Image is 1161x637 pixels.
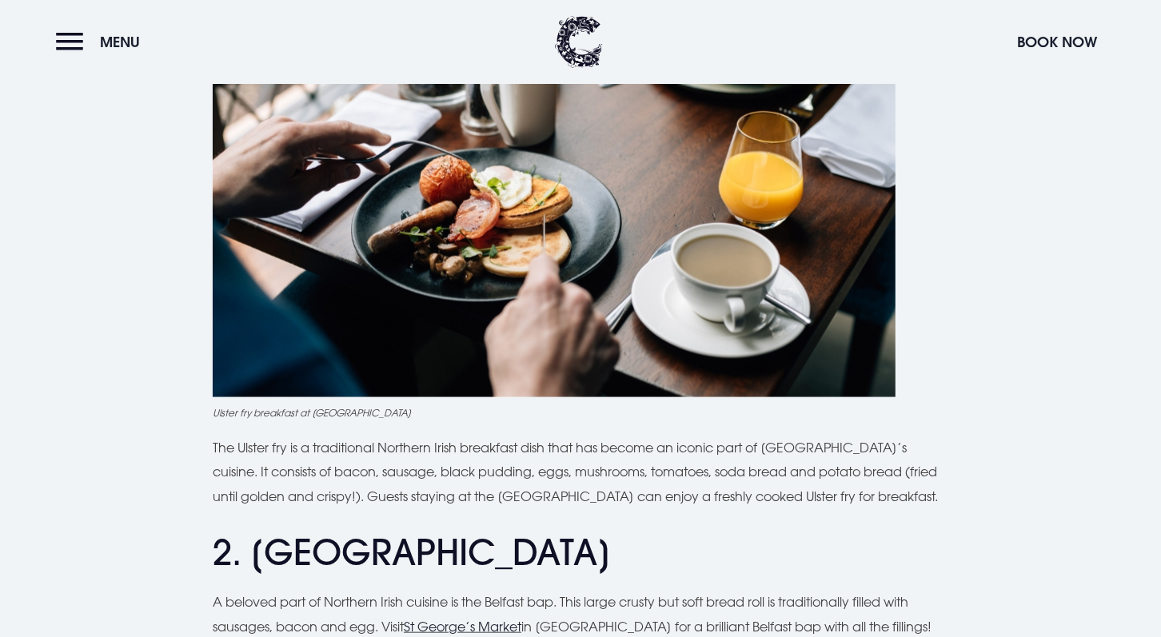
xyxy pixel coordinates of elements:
button: Book Now [1009,25,1105,59]
button: Menu [56,25,148,59]
img: Clandeboye Lodge [555,16,603,68]
h2: 2. [GEOGRAPHIC_DATA] [213,531,948,574]
figcaption: Ulster fry breakfast at [GEOGRAPHIC_DATA] [213,405,948,420]
a: St George’s Market [404,619,521,635]
span: Menu [100,33,140,51]
p: The Ulster fry is a traditional Northern Irish breakfast dish that has become an iconic part of [... [213,436,948,508]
